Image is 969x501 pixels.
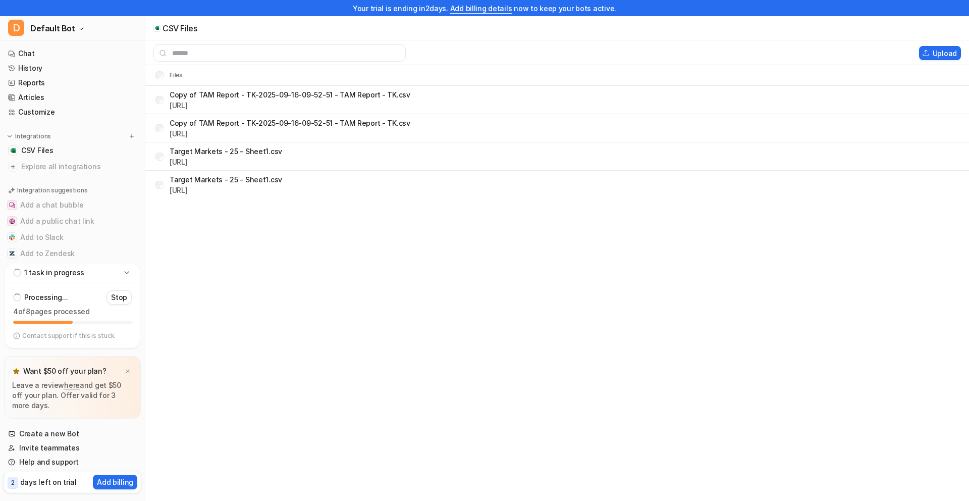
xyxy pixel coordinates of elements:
[4,46,141,61] a: Chat
[20,477,77,487] p: days left on trial
[12,367,20,375] img: star
[9,202,15,208] img: Add a chat bubble
[13,307,132,317] p: 4 of 8 pages processed
[64,381,80,389] a: here
[4,105,141,119] a: Customize
[10,147,16,154] img: CSV Files
[450,4,512,13] a: Add billing details
[4,455,141,469] a: Help and support
[4,90,141,105] a: Articles
[9,234,15,240] img: Add to Slack
[8,20,24,36] span: D
[170,158,188,166] a: [URL]
[125,368,131,375] img: x
[21,145,53,156] span: CSV Files
[97,477,133,487] p: Add billing
[4,213,141,229] button: Add a public chat linkAdd a public chat link
[22,332,116,340] p: Contact support if this is stuck.
[170,101,188,110] a: [URL]
[170,118,410,128] p: Copy of TAM Report - TK-2025-09-16-09-52-51 - TAM Report - TK.csv
[30,21,75,35] span: Default Bot
[128,133,135,140] img: menu_add.svg
[4,229,141,245] button: Add to SlackAdd to Slack
[17,186,87,195] p: Integration suggestions
[4,441,141,455] a: Invite teammates
[4,427,141,441] a: Create a new Bot
[170,89,410,100] p: Copy of TAM Report - TK-2025-09-16-09-52-51 - TAM Report - TK.csv
[4,160,141,174] a: Explore all integrations
[24,292,68,303] p: Processing...
[170,129,188,138] a: [URL]
[4,197,141,213] button: Add a chat bubbleAdd a chat bubble
[4,131,54,141] button: Integrations
[106,290,132,305] button: Stop
[147,69,183,81] th: Files
[4,245,141,262] button: Add to ZendeskAdd to Zendesk
[4,76,141,90] a: Reports
[170,186,188,194] a: [URL]
[9,218,15,224] img: Add a public chat link
[9,250,15,257] img: Add to Zendesk
[11,478,15,487] p: 2
[24,268,84,278] p: 1 task in progress
[23,366,106,376] p: Want $50 off your plan?
[21,159,137,175] span: Explore all integrations
[155,26,159,30] img: upload-csv icon
[170,146,282,157] p: Target Markets - 25 - Sheet1.csv
[93,475,137,489] button: Add billing
[15,132,51,140] p: Integrations
[8,162,18,172] img: explore all integrations
[170,174,282,185] p: Target Markets - 25 - Sheet1.csv
[6,133,13,140] img: expand menu
[4,61,141,75] a: History
[111,292,127,303] p: Stop
[919,46,961,60] button: Upload
[4,262,141,278] button: View all integrations
[12,380,133,411] p: Leave a review and get $50 off your plan. Offer valid for 3 more days.
[4,143,141,158] a: CSV FilesCSV Files
[163,23,197,33] p: CSV Files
